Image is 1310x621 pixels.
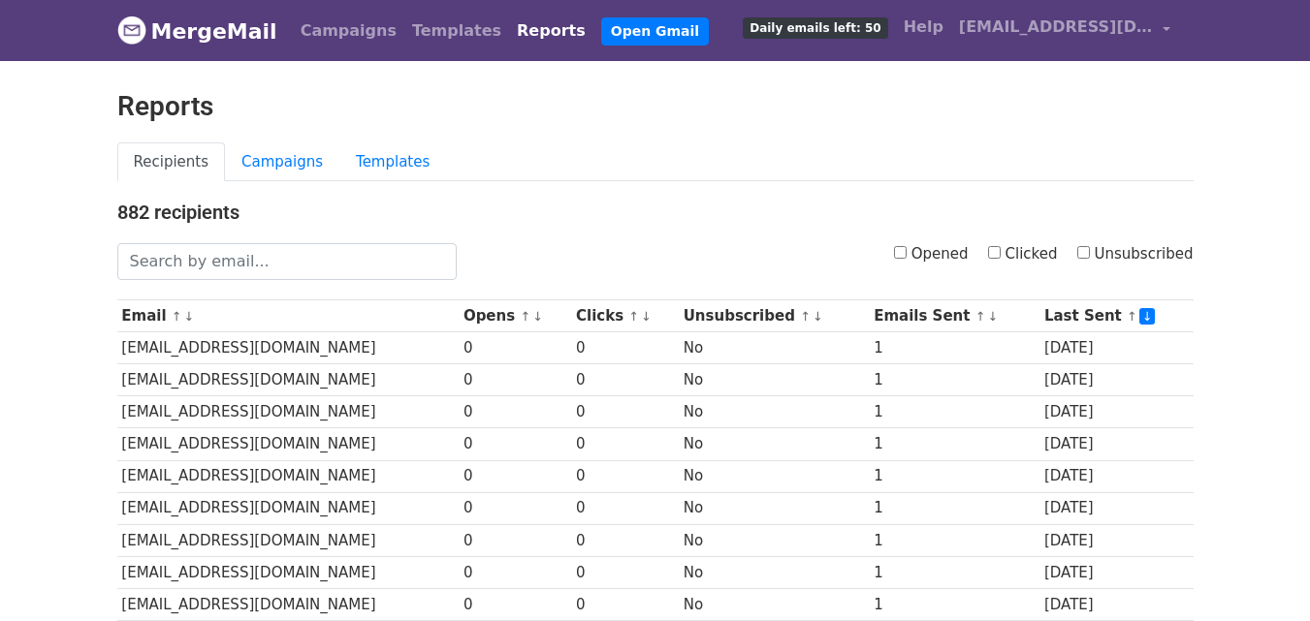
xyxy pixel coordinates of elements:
td: [EMAIL_ADDRESS][DOMAIN_NAME] [117,492,460,524]
td: [DATE] [1039,396,1193,428]
th: Opens [459,300,571,332]
td: 0 [459,364,571,396]
td: [DATE] [1039,492,1193,524]
td: [DATE] [1039,588,1193,620]
label: Clicked [988,243,1058,265]
label: Opened [894,243,969,265]
h2: Reports [117,90,1194,123]
img: MergeMail logo [117,16,146,45]
a: Templates [339,142,446,182]
td: No [679,396,869,428]
td: [EMAIL_ADDRESS][DOMAIN_NAME] [117,460,460,492]
td: [EMAIL_ADDRESS][DOMAIN_NAME] [117,524,460,556]
td: [DATE] [1039,460,1193,492]
td: [EMAIL_ADDRESS][DOMAIN_NAME] [117,428,460,460]
th: Last Sent [1039,300,1193,332]
input: Unsubscribed [1077,246,1090,259]
td: 1 [869,492,1039,524]
td: 0 [571,396,679,428]
a: ↑ [800,309,811,324]
td: 0 [571,364,679,396]
td: 0 [459,428,571,460]
td: 1 [869,364,1039,396]
td: 0 [571,524,679,556]
a: ↓ [532,309,543,324]
a: Recipients [117,142,226,182]
a: ↓ [987,309,998,324]
a: ↓ [184,309,195,324]
td: No [679,332,869,364]
a: ↓ [813,309,823,324]
td: 0 [459,556,571,588]
th: Clicks [571,300,679,332]
td: 1 [869,524,1039,556]
a: ↓ [641,309,652,324]
a: Campaigns [225,142,339,182]
td: [EMAIL_ADDRESS][DOMAIN_NAME] [117,396,460,428]
td: 0 [571,492,679,524]
td: 0 [571,332,679,364]
td: 1 [869,428,1039,460]
td: [EMAIL_ADDRESS][DOMAIN_NAME] [117,588,460,620]
td: 0 [459,332,571,364]
td: 0 [459,396,571,428]
a: ↑ [975,309,986,324]
td: 0 [571,588,679,620]
label: Unsubscribed [1077,243,1194,265]
td: 0 [571,460,679,492]
a: Open Gmail [601,17,709,46]
input: Search by email... [117,243,457,280]
td: 1 [869,396,1039,428]
td: No [679,588,869,620]
td: 1 [869,556,1039,588]
td: No [679,524,869,556]
a: Reports [509,12,593,50]
td: 0 [571,556,679,588]
td: [EMAIL_ADDRESS][DOMAIN_NAME] [117,332,460,364]
a: ↑ [172,309,182,324]
td: 0 [459,524,571,556]
td: 1 [869,460,1039,492]
td: [DATE] [1039,332,1193,364]
td: 0 [459,460,571,492]
td: [EMAIL_ADDRESS][DOMAIN_NAME] [117,364,460,396]
th: Unsubscribed [679,300,869,332]
span: Daily emails left: 50 [743,17,887,39]
a: MergeMail [117,11,277,51]
td: [DATE] [1039,364,1193,396]
td: No [679,364,869,396]
td: [DATE] [1039,556,1193,588]
span: [EMAIL_ADDRESS][DOMAIN_NAME] [959,16,1153,39]
td: No [679,460,869,492]
h4: 882 recipients [117,201,1194,224]
a: Daily emails left: 50 [735,8,895,47]
td: No [679,556,869,588]
input: Clicked [988,246,1001,259]
td: 0 [571,428,679,460]
th: Emails Sent [869,300,1039,332]
a: ↑ [520,309,530,324]
td: 0 [459,588,571,620]
td: [DATE] [1039,428,1193,460]
td: 1 [869,332,1039,364]
a: ↑ [1127,309,1137,324]
td: No [679,492,869,524]
a: [EMAIL_ADDRESS][DOMAIN_NAME] [951,8,1178,53]
a: Templates [404,12,509,50]
td: No [679,428,869,460]
a: Help [896,8,951,47]
a: ↑ [628,309,639,324]
input: Opened [894,246,907,259]
th: Email [117,300,460,332]
a: ↓ [1139,308,1156,325]
td: 0 [459,492,571,524]
a: Campaigns [293,12,404,50]
td: 1 [869,588,1039,620]
td: [EMAIL_ADDRESS][DOMAIN_NAME] [117,556,460,588]
td: [DATE] [1039,524,1193,556]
